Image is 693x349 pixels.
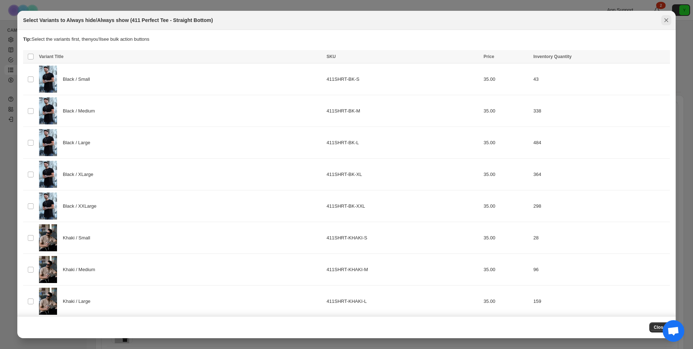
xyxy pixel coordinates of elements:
span: Black / Small [63,76,94,83]
td: 411SHRT-BK-XL [324,159,481,190]
img: IMG_3132.jpg [39,224,57,251]
span: Black / XXLarge [63,203,100,210]
td: 35.00 [481,95,531,127]
img: IMG_3433.jpg [39,193,57,220]
td: 96 [531,254,670,286]
td: 411SHRT-BK-M [324,95,481,127]
td: 411SHRT-BK-XXL [324,190,481,222]
img: IMG_3433.jpg [39,129,57,156]
span: Khaki / Large [63,298,94,305]
span: Inventory Quantity [533,54,572,59]
img: IMG_3433.jpg [39,66,57,93]
span: Black / XLarge [63,171,97,178]
span: Close [654,324,666,330]
td: 411SHRT-KHAKI-L [324,286,481,317]
td: 35.00 [481,190,531,222]
span: Khaki / Small [63,234,94,242]
td: 298 [531,190,670,222]
h2: Select Variants to Always hide/Always show (411 Perfect Tee - Straight Bottom) [23,17,213,24]
strong: Tip: [23,36,32,42]
button: Close [661,15,671,25]
span: Black / Large [63,139,94,146]
td: 484 [531,127,670,159]
span: Price [484,54,494,59]
td: 411SHRT-BK-L [324,127,481,159]
img: IMG_3433.jpg [39,161,57,188]
span: Khaki / Medium [63,266,99,273]
td: 364 [531,159,670,190]
td: 159 [531,286,670,317]
td: 35.00 [481,254,531,286]
td: 411SHRT-KHAKI-S [324,222,481,254]
td: 35.00 [481,222,531,254]
td: 35.00 [481,159,531,190]
img: IMG_3132.jpg [39,256,57,283]
td: 35.00 [481,127,531,159]
span: SKU [327,54,336,59]
span: Variant Title [39,54,64,59]
p: Select the variants first, then you'll see bulk action buttons [23,36,670,43]
td: 28 [531,222,670,254]
img: IMG_3132.jpg [39,288,57,315]
td: 338 [531,95,670,127]
td: 35.00 [481,286,531,317]
td: 411SHRT-BK-S [324,63,481,95]
button: Close [649,322,670,332]
div: Open chat [663,320,684,342]
td: 43 [531,63,670,95]
td: 411SHRT-KHAKI-M [324,254,481,286]
span: Black / Medium [63,107,99,115]
td: 35.00 [481,63,531,95]
img: IMG_3433.jpg [39,97,57,124]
